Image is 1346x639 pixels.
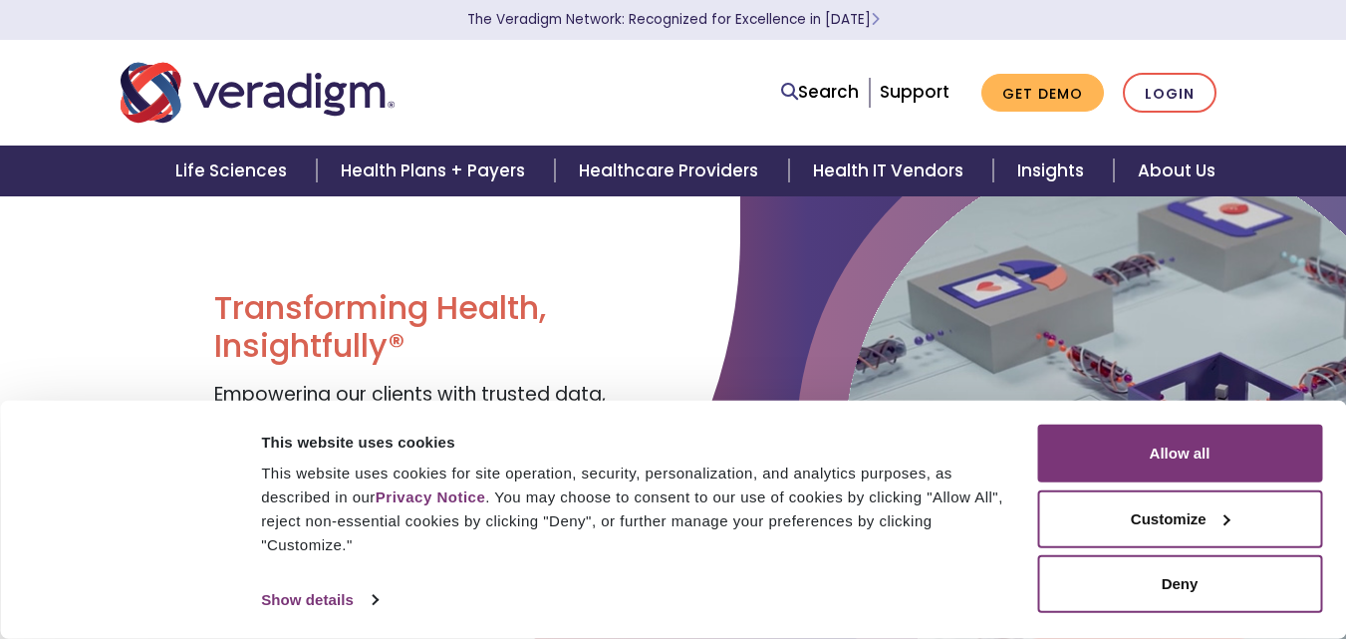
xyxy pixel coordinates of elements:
[261,462,1014,557] div: This website uses cookies for site operation, security, personalization, and analytics purposes, ...
[1037,555,1322,613] button: Deny
[121,60,395,126] img: Veradigm logo
[1037,489,1322,547] button: Customize
[871,10,880,29] span: Learn More
[467,10,880,29] a: The Veradigm Network: Recognized for Excellence in [DATE]Learn More
[781,79,859,106] a: Search
[214,289,658,366] h1: Transforming Health, Insightfully®
[555,146,788,196] a: Healthcare Providers
[880,80,949,104] a: Support
[317,146,555,196] a: Health Plans + Payers
[993,146,1114,196] a: Insights
[151,146,317,196] a: Life Sciences
[1123,73,1216,114] a: Login
[214,381,653,493] span: Empowering our clients with trusted data, insights, and solutions to help reduce costs and improv...
[981,74,1104,113] a: Get Demo
[789,146,993,196] a: Health IT Vendors
[1037,425,1322,482] button: Allow all
[261,585,377,615] a: Show details
[376,488,485,505] a: Privacy Notice
[261,430,1014,454] div: This website uses cookies
[1114,146,1239,196] a: About Us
